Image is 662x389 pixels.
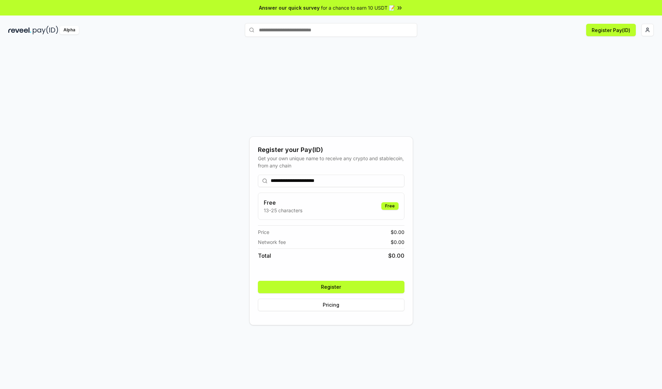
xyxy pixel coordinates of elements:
[264,198,302,207] h3: Free
[381,202,399,210] div: Free
[258,238,286,246] span: Network fee
[586,24,636,36] button: Register Pay(ID)
[391,228,404,236] span: $ 0.00
[8,26,31,34] img: reveel_dark
[388,252,404,260] span: $ 0.00
[258,145,404,155] div: Register your Pay(ID)
[33,26,58,34] img: pay_id
[259,4,320,11] span: Answer our quick survey
[391,238,404,246] span: $ 0.00
[258,228,269,236] span: Price
[258,281,404,293] button: Register
[60,26,79,34] div: Alpha
[258,299,404,311] button: Pricing
[321,4,395,11] span: for a chance to earn 10 USDT 📝
[258,252,271,260] span: Total
[264,207,302,214] p: 13-25 characters
[258,155,404,169] div: Get your own unique name to receive any crypto and stablecoin, from any chain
